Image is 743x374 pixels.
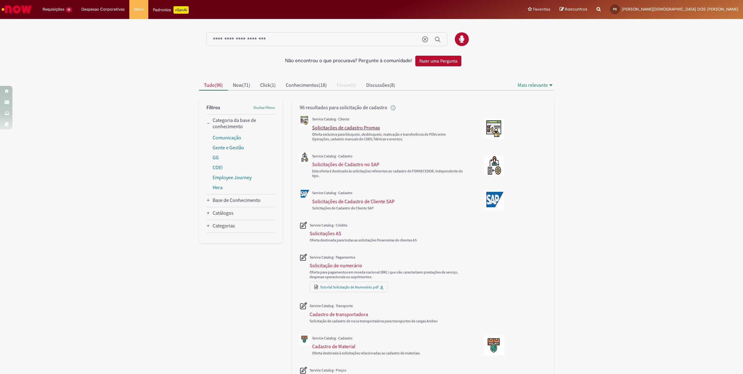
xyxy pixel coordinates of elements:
a: Rascunhos [560,7,587,12]
span: More [134,6,144,12]
span: Requisições [43,6,64,12]
h2: Não encontrou o que procurava? Pergunte à comunidade! [285,58,412,64]
p: +GenAi [173,6,189,14]
span: Despesas Corporativas [81,6,125,12]
span: [PERSON_NAME][DEMOGRAPHIC_DATA] DOS [PERSON_NAME] [622,7,738,12]
button: Fazer uma Pergunta [415,56,461,66]
span: Rascunhos [565,6,587,12]
div: Padroniza [153,6,189,14]
span: Favoritos [533,6,550,12]
span: PS [613,7,617,11]
img: ServiceNow [1,3,33,16]
span: 10 [66,7,72,12]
